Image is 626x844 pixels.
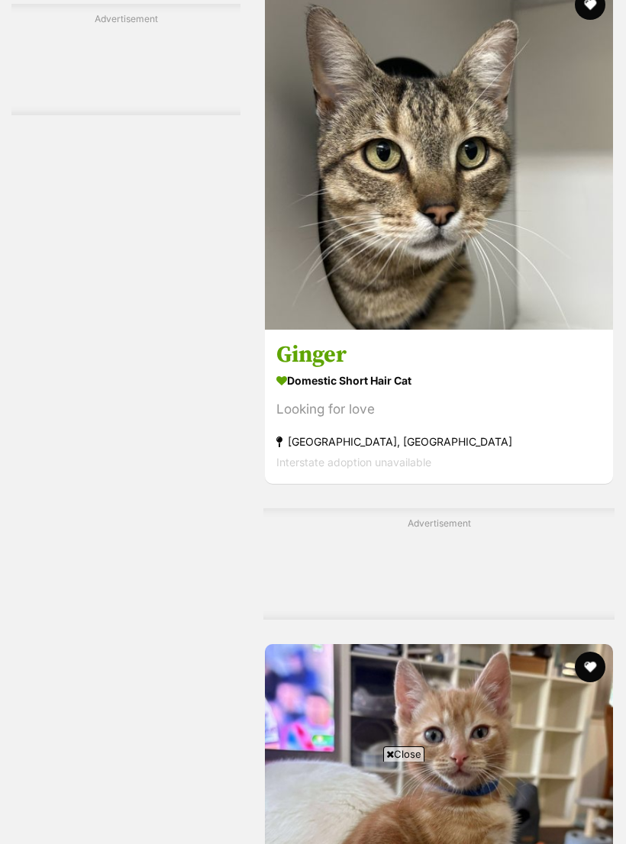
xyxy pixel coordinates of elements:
[575,652,605,682] button: favourite
[265,329,613,484] a: Ginger Domestic Short Hair Cat Looking for love [GEOGRAPHIC_DATA], [GEOGRAPHIC_DATA] Interstate a...
[276,340,602,369] h3: Ginger
[35,768,591,836] iframe: Advertisement
[276,431,602,452] strong: [GEOGRAPHIC_DATA], [GEOGRAPHIC_DATA]
[263,508,615,620] div: Advertisement
[383,746,424,762] span: Close
[276,399,602,420] div: Looking for love
[276,369,602,391] strong: Domestic Short Hair Cat
[276,456,431,469] span: Interstate adoption unavailable
[11,4,240,115] div: Advertisement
